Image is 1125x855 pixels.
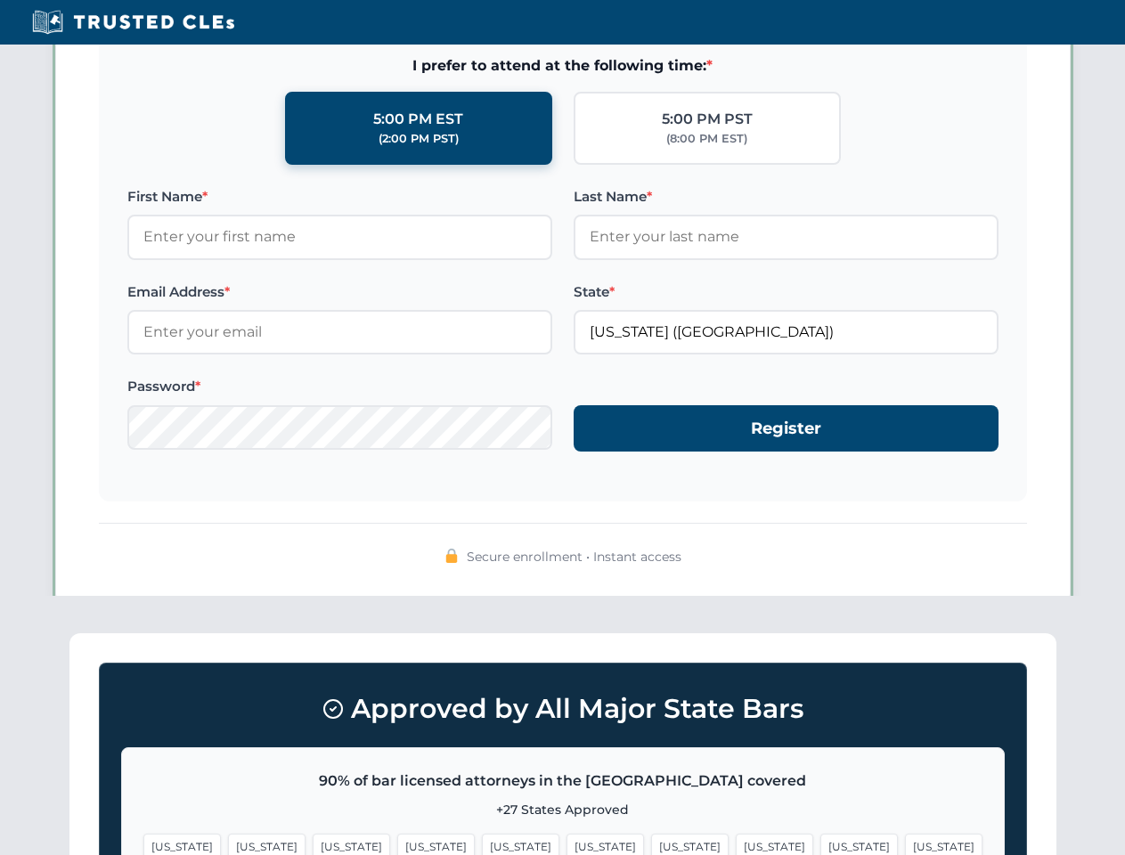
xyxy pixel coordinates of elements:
[574,281,999,303] label: State
[127,376,552,397] label: Password
[127,310,552,354] input: Enter your email
[662,108,753,131] div: 5:00 PM PST
[373,108,463,131] div: 5:00 PM EST
[574,405,999,452] button: Register
[574,186,999,208] label: Last Name
[666,130,747,148] div: (8:00 PM EST)
[121,685,1005,733] h3: Approved by All Major State Bars
[127,54,999,77] span: I prefer to attend at the following time:
[143,800,982,819] p: +27 States Approved
[127,281,552,303] label: Email Address
[379,130,459,148] div: (2:00 PM PST)
[127,186,552,208] label: First Name
[127,215,552,259] input: Enter your first name
[467,547,681,566] span: Secure enrollment • Instant access
[574,215,999,259] input: Enter your last name
[574,310,999,354] input: California (CA)
[444,549,459,563] img: 🔒
[27,9,240,36] img: Trusted CLEs
[143,769,982,793] p: 90% of bar licensed attorneys in the [GEOGRAPHIC_DATA] covered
